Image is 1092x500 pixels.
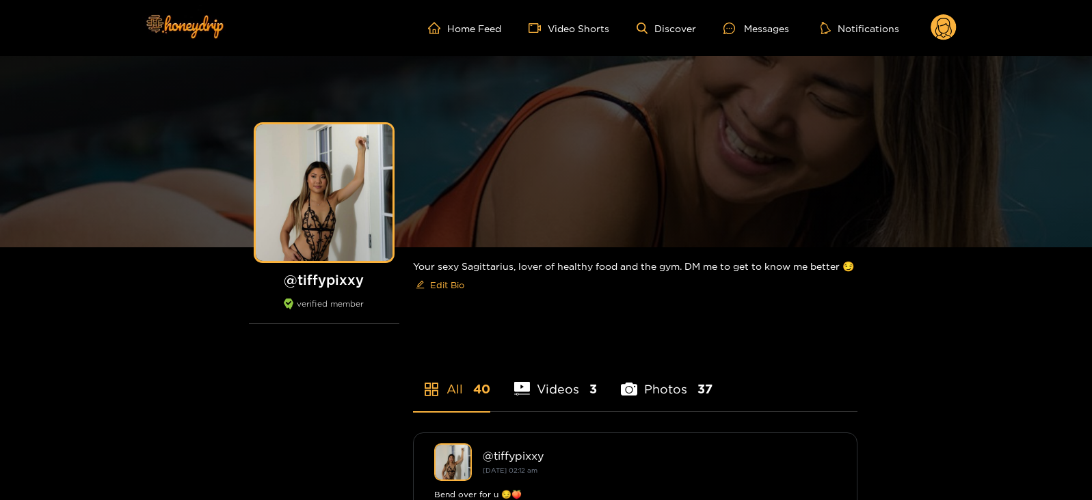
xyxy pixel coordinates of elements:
[249,271,399,288] h1: @ tiffypixxy
[697,380,713,398] span: 37
[423,381,440,398] span: appstore
[723,20,789,36] div: Messages
[473,380,490,398] span: 40
[483,467,537,474] small: [DATE] 02:12 am
[434,443,472,481] img: tiffypixxy
[529,22,609,34] a: Video Shorts
[529,22,548,34] span: video-camera
[816,21,903,35] button: Notifications
[416,280,425,290] span: edit
[413,247,857,307] div: Your sexy Sagittarius, lover of healthy food and the gym. DM me to get to know me better 😏
[483,449,836,462] div: @ tiffypixxy
[621,350,713,411] li: Photos
[413,350,490,411] li: All
[428,22,447,34] span: home
[249,298,399,324] div: verified member
[430,278,464,292] span: Edit Bio
[514,350,598,411] li: Videos
[637,23,696,34] a: Discover
[589,380,597,398] span: 3
[413,274,467,296] button: editEdit Bio
[428,22,501,34] a: Home Feed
